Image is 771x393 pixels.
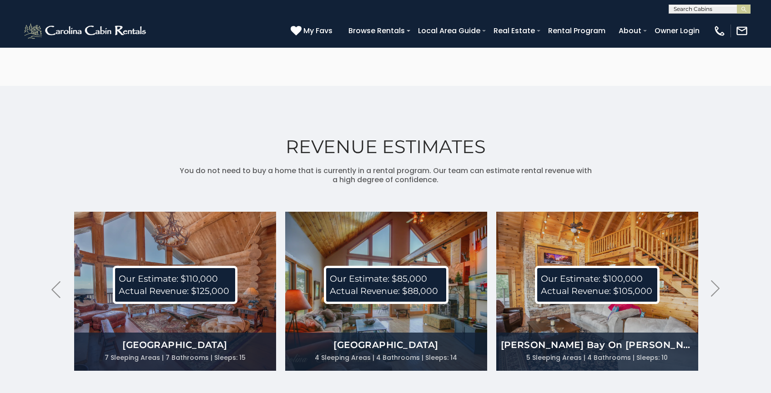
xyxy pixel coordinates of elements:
a: Rental Program [544,23,610,39]
p: Our Estimate: $85,000 Actual Revenue: $88,000 [324,266,448,304]
a: Our Estimate: $85,000Actual Revenue: $88,000 [GEOGRAPHIC_DATA] 4 Sleeping Areas 4 Bathrooms Sleep... [285,212,487,371]
li: 4 Bathrooms [587,351,635,364]
li: 4 Sleeping Areas [315,351,374,364]
p: You do not need to buy a home that is currently in a rental program. Our team can estimate rental... [179,166,593,184]
li: 7 Sleeping Areas [105,351,164,364]
h4: [GEOGRAPHIC_DATA] [285,338,487,351]
span: My Favs [303,25,333,36]
h4: [GEOGRAPHIC_DATA] [74,338,276,351]
h2: REVENUE ESTIMATES [23,136,748,157]
li: 5 Sleeping Areas [526,351,585,364]
a: My Favs [291,25,335,37]
li: 7 Bathrooms [166,351,212,364]
img: White-1-2.png [23,22,149,40]
a: Our Estimate: $100,000Actual Revenue: $105,000 [PERSON_NAME] Bay on [PERSON_NAME] Lake 5 Sleeping... [496,212,698,371]
a: Local Area Guide [413,23,485,39]
a: Our Estimate: $110,000Actual Revenue: $125,000 [GEOGRAPHIC_DATA] 7 Sleeping Areas 7 Bathrooms Sle... [74,212,276,371]
p: Our Estimate: $110,000 Actual Revenue: $125,000 [113,266,237,304]
p: Our Estimate: $100,000 Actual Revenue: $105,000 [535,266,660,304]
li: Sleeps: 10 [636,351,668,364]
a: About [614,23,646,39]
a: Real Estate [489,23,539,39]
li: Sleeps: 15 [214,351,246,364]
h4: [PERSON_NAME] Bay on [PERSON_NAME] Lake [496,338,698,351]
li: 4 Bathrooms [376,351,423,364]
img: phone-regular-white.png [713,25,726,37]
a: Owner Login [650,23,704,39]
img: mail-regular-white.png [736,25,748,37]
li: Sleeps: 14 [425,351,457,364]
a: Browse Rentals [344,23,409,39]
